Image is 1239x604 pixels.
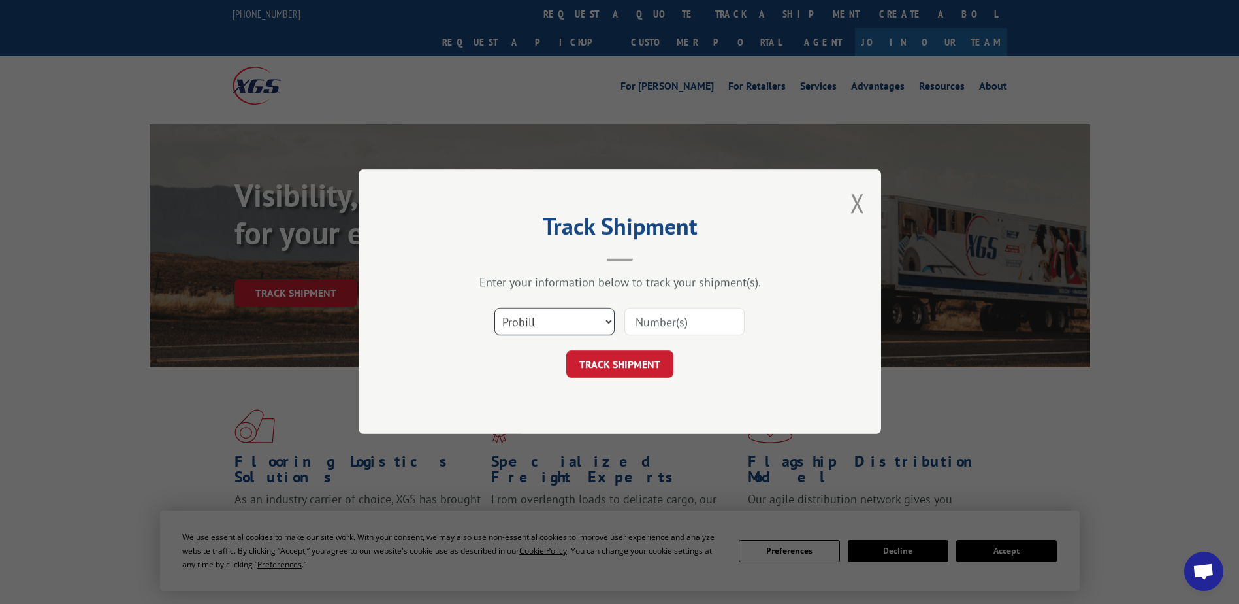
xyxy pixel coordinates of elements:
[566,351,673,378] button: TRACK SHIPMENT
[624,309,745,336] input: Number(s)
[424,275,816,290] div: Enter your information below to track your shipment(s).
[850,186,865,220] button: Close modal
[1184,552,1223,591] div: Open chat
[424,217,816,242] h2: Track Shipment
